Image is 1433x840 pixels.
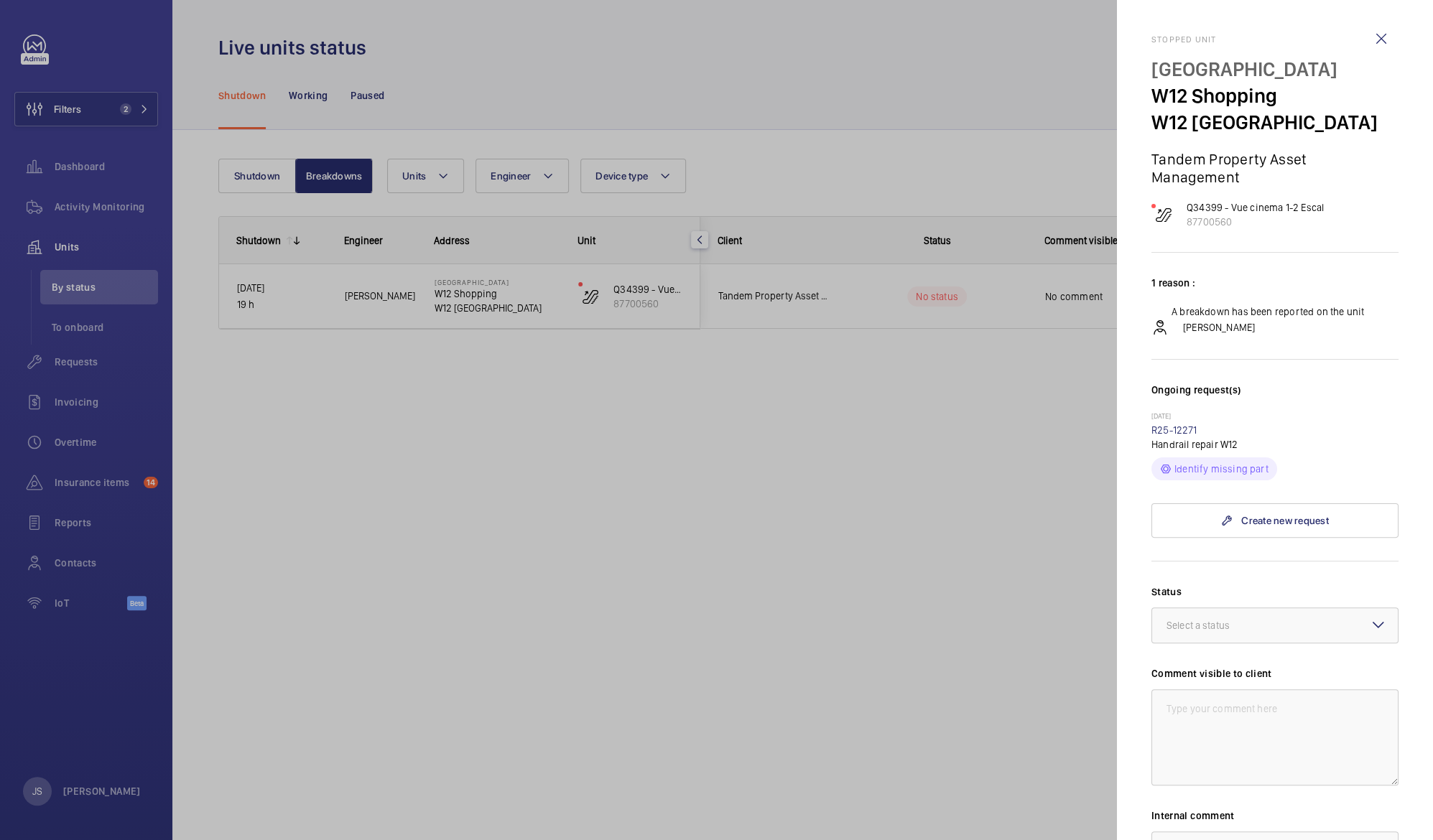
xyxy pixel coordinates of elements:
p: Handrail repair W12 [1151,437,1399,452]
img: escalator.svg [1155,206,1172,223]
h3: Ongoing request(s) [1151,383,1399,411]
p: [DATE] [1151,411,1399,423]
p: Identify missing part [1174,462,1269,476]
a: Create new request [1151,503,1399,538]
p: [PERSON_NAME] [1183,320,1255,335]
label: Status [1151,584,1399,599]
p: Tandem Property Asset Management [1151,150,1399,186]
p: A breakdown has been reported on the unit [1172,304,1364,319]
label: Internal comment [1151,808,1399,823]
a: R25-12271 [1151,424,1197,436]
p: Q34399 - Vue cinema 1-2 Escal [1187,200,1324,215]
p: 1 reason : [1151,276,1399,290]
label: Comment visible to client [1151,666,1399,681]
p: [GEOGRAPHIC_DATA] [1151,56,1399,83]
div: Select a status [1167,618,1266,633]
p: W12 [GEOGRAPHIC_DATA] [1151,109,1399,136]
p: W12 Shopping [1151,83,1399,109]
h2: Stopped unit [1151,34,1399,45]
p: 87700560 [1187,215,1324,229]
